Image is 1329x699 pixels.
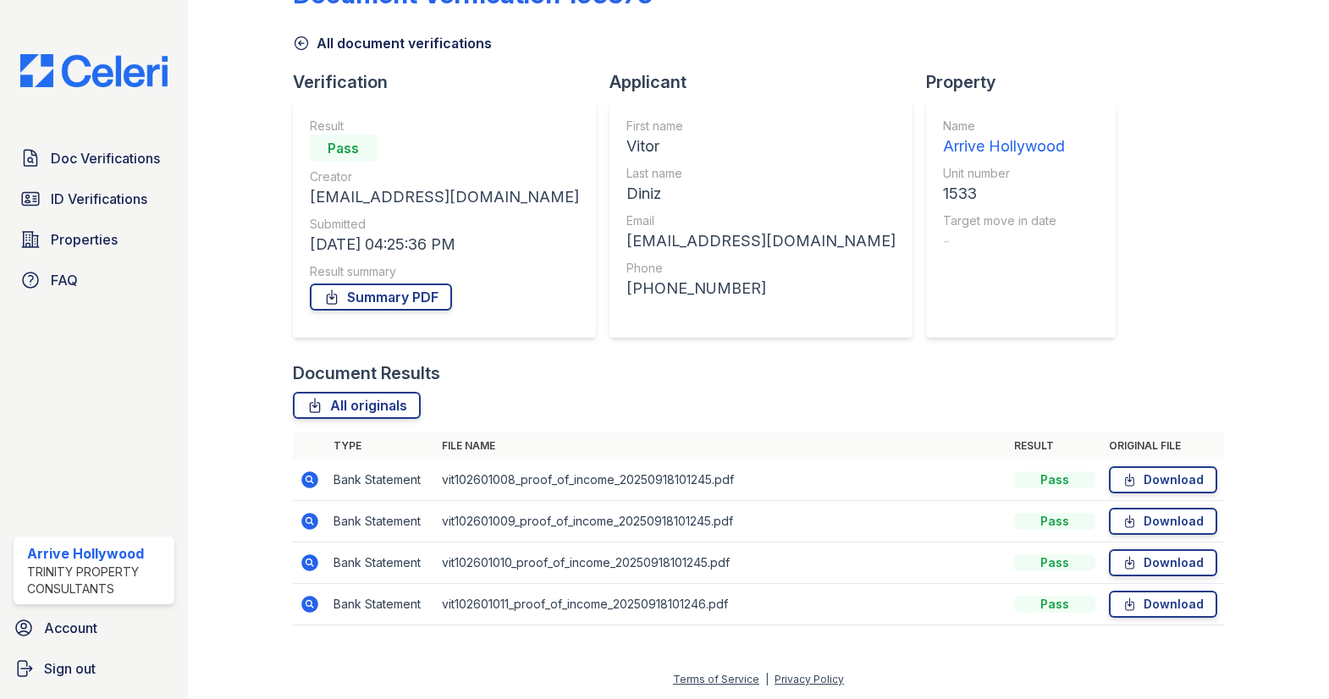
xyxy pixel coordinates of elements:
span: Account [44,618,97,638]
div: Last name [626,165,896,182]
div: Diniz [626,182,896,206]
div: Document Results [293,361,440,385]
th: Original file [1102,432,1224,460]
td: vit102601008_proof_of_income_20250918101245.pdf [435,460,1008,501]
div: Unit number [943,165,1065,182]
td: Bank Statement [327,460,435,501]
div: Pass [1014,513,1095,530]
div: Phone [626,260,896,277]
a: FAQ [14,263,174,297]
a: Doc Verifications [14,141,174,175]
div: 1533 [943,182,1065,206]
div: First name [626,118,896,135]
div: [DATE] 04:25:36 PM [310,233,579,256]
span: Sign out [44,658,96,679]
div: Applicant [609,70,926,94]
div: - [943,229,1065,253]
th: Result [1007,432,1102,460]
div: Target move in date [943,212,1065,229]
td: vit102601011_proof_of_income_20250918101246.pdf [435,584,1008,625]
div: [EMAIL_ADDRESS][DOMAIN_NAME] [626,229,896,253]
td: Bank Statement [327,584,435,625]
div: Email [626,212,896,229]
a: Name Arrive Hollywood [943,118,1065,158]
a: All document verifications [293,33,492,53]
a: Summary PDF [310,283,452,311]
img: CE_Logo_Blue-a8612792a0a2168367f1c8372b55b34899dd931a85d93a1a3d3e32e68fde9ad4.png [7,54,181,87]
div: Pass [1014,596,1095,613]
div: Property [926,70,1129,94]
span: FAQ [51,270,78,290]
a: Account [7,611,181,645]
td: vit102601009_proof_of_income_20250918101245.pdf [435,501,1008,542]
div: | [765,673,769,685]
a: Download [1109,549,1217,576]
td: Bank Statement [327,501,435,542]
a: Terms of Service [673,673,759,685]
div: Vitor [626,135,896,158]
div: Result [310,118,579,135]
div: Verification [293,70,609,94]
a: All originals [293,392,421,419]
td: vit102601010_proof_of_income_20250918101245.pdf [435,542,1008,584]
div: Arrive Hollywood [943,135,1065,158]
div: Pass [1014,554,1095,571]
a: Privacy Policy [775,673,844,685]
a: Download [1109,591,1217,618]
div: Pass [310,135,378,162]
div: Result summary [310,263,579,280]
td: Bank Statement [327,542,435,584]
a: Sign out [7,652,181,685]
a: Properties [14,223,174,256]
span: Doc Verifications [51,148,160,168]
a: ID Verifications [14,182,174,216]
div: Creator [310,168,579,185]
div: [PHONE_NUMBER] [626,277,896,300]
div: Name [943,118,1065,135]
a: Download [1109,508,1217,535]
span: Properties [51,229,118,250]
span: ID Verifications [51,189,147,209]
th: Type [327,432,435,460]
div: Trinity Property Consultants [27,564,168,597]
th: File name [435,432,1008,460]
div: Pass [1014,471,1095,488]
div: Submitted [310,216,579,233]
div: [EMAIL_ADDRESS][DOMAIN_NAME] [310,185,579,209]
div: Arrive Hollywood [27,543,168,564]
a: Download [1109,466,1217,493]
